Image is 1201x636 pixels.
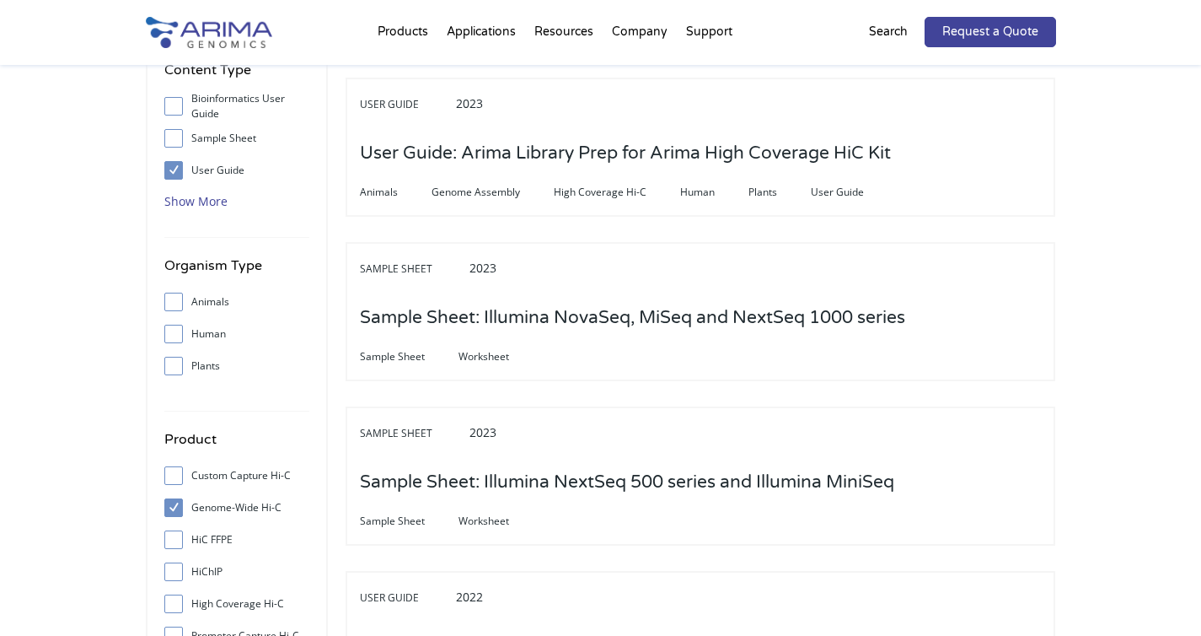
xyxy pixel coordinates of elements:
span: 2023 [469,424,496,440]
span: Human [680,182,748,202]
label: Sample Sheet [164,126,309,151]
h3: Sample Sheet: Illumina NovaSeq, MiSeq and NextSeq 1000 series [360,292,905,344]
label: Animals [164,289,309,315]
h4: Product [164,428,309,463]
span: User Guide [811,182,898,202]
h4: Organism Type [164,255,309,289]
label: Genome-Wide Hi-C [164,495,309,520]
span: Genome Assembly [432,182,554,202]
p: Search [869,21,908,43]
span: 2023 [469,260,496,276]
span: 2023 [456,95,483,111]
label: Human [164,321,309,347]
span: Sample Sheet [360,511,458,531]
span: 2022 [456,589,483,605]
h4: Content Type [164,59,309,94]
span: Sample Sheet [360,347,458,367]
label: HiChIP [164,559,309,585]
span: Worksheet [458,347,543,367]
span: Sample Sheet [360,259,466,279]
span: Worksheet [458,511,543,531]
label: HiC FFPE [164,527,309,552]
a: Sample Sheet: Illumina NextSeq 500 series and Illumina MiniSeq [360,473,894,492]
span: Sample Sheet [360,423,466,444]
a: Sample Sheet: Illumina NovaSeq, MiSeq and NextSeq 1000 series [360,309,905,327]
span: Show More [164,193,228,209]
a: User Guide: Arima Library Prep for Arima High Coverage HiC Kit [360,144,891,163]
span: User Guide [360,94,453,115]
span: High Coverage Hi-C [554,182,680,202]
h3: Sample Sheet: Illumina NextSeq 500 series and Illumina MiniSeq [360,456,894,509]
img: Arima-Genomics-logo [146,17,272,48]
span: Animals [360,182,432,202]
label: Custom Capture Hi-C [164,463,309,488]
span: Plants [748,182,811,202]
label: Plants [164,353,309,379]
a: Request a Quote [925,17,1056,47]
span: User Guide [360,588,453,608]
label: User Guide [164,158,309,183]
h3: User Guide: Arima Library Prep for Arima High Coverage HiC Kit [360,127,891,180]
label: High Coverage Hi-C [164,591,309,617]
label: Bioinformatics User Guide [164,94,309,119]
